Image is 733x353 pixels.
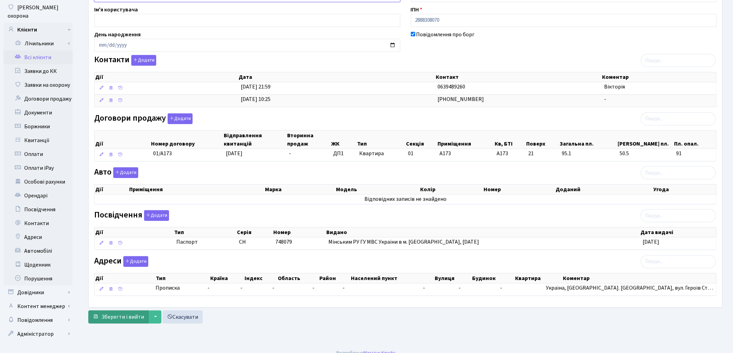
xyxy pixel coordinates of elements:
span: [PHONE_NUMBER] [438,95,484,103]
span: СН [239,238,246,246]
span: Паспорт [176,238,233,246]
a: Додати [112,166,138,178]
span: - [343,284,345,292]
span: [DATE] 10:25 [241,95,271,103]
label: День народження [94,30,141,39]
th: Контакт [435,72,602,82]
a: Оплати [3,147,73,161]
span: 50.5 [620,150,671,158]
th: Країна [210,273,244,283]
button: Адреси [123,256,148,267]
th: Приміщення [437,131,494,149]
label: Контакти [94,55,156,66]
a: Щоденник [3,258,73,272]
th: Номер [273,227,326,237]
span: ДП1 [333,150,354,158]
th: Дії [95,227,174,237]
a: Скасувати [162,310,203,324]
span: 748079 [276,238,292,246]
span: - [312,284,315,292]
button: Контакти [131,55,156,66]
a: Додати [166,112,193,124]
th: Модель [335,185,420,194]
a: Довідники [3,286,73,299]
th: Дії [95,273,156,283]
input: Пошук... [641,255,716,268]
th: Секція [406,131,437,149]
a: Оплати iPay [3,161,73,175]
a: Повідомлення [3,313,73,327]
input: Пошук... [641,209,716,222]
label: Договори продажу [94,113,193,124]
span: - [272,284,274,292]
th: Поверх [526,131,559,149]
span: А173 [497,150,523,158]
span: - [604,95,607,103]
span: Зберегти і вийти [101,313,144,321]
th: Загальна пл. [559,131,617,149]
a: Боржники [3,120,73,133]
label: Повідомлення про борг [416,30,475,39]
a: Адреси [3,230,73,244]
a: Документи [3,106,73,120]
span: 01 [408,150,414,157]
span: [DATE] [643,238,660,246]
input: Пошук... [641,166,716,179]
th: Кв, БТІ [494,131,526,149]
th: Доданий [555,185,653,194]
span: Прописка [156,284,180,292]
span: 0639489260 [438,83,466,91]
button: Авто [113,167,138,178]
th: Вторинна продаж [286,131,331,149]
th: Населений пункт [350,273,434,283]
span: Мінським РУ ГУ МВС України в м. [GEOGRAPHIC_DATA], [DATE] [328,238,479,246]
a: Контакти [3,216,73,230]
a: Заявки на охорону [3,78,73,92]
button: Договори продажу [168,113,193,124]
span: А173 [440,150,451,157]
a: Посвідчення [3,203,73,216]
a: Квитанції [3,133,73,147]
label: Посвідчення [94,210,169,221]
a: Клієнти [3,23,73,37]
th: Серія [236,227,273,237]
a: Порушення [3,272,73,286]
span: Україна, [GEOGRAPHIC_DATA]. [GEOGRAPHIC_DATA], вул. Героїв Ст… [546,284,714,292]
a: Особові рахунки [3,175,73,189]
label: Авто [94,167,138,178]
label: ІПН [411,6,423,14]
th: Тип [357,131,406,149]
th: Тип [156,273,210,283]
th: Дії [95,185,129,194]
th: Квартира [515,273,562,283]
a: Всі клієнти [3,50,73,64]
th: Колір [420,185,483,194]
th: Угода [653,185,716,194]
label: Ім'я користувача [94,6,138,14]
span: [DATE] 21:59 [241,83,271,91]
th: Приміщення [129,185,264,194]
a: Лічильники [8,37,73,50]
span: 21 [528,150,556,158]
th: Дата видачі [640,227,717,237]
a: Додати [130,54,156,66]
input: Пошук... [641,54,716,67]
th: Дата [238,72,435,82]
td: Відповідних записів не знайдено [95,195,716,204]
span: - [207,284,235,292]
th: Вулиця [434,273,471,283]
a: Додати [122,255,148,267]
th: Коментар [562,273,716,283]
input: Пошук... [641,112,716,126]
span: Вікторія [604,83,625,91]
span: - [240,284,242,292]
a: Орендарі [3,189,73,203]
span: - [459,284,461,292]
th: Область [277,273,319,283]
th: [PERSON_NAME] пл. [617,131,674,149]
th: Тип [174,227,236,237]
th: Пл. опал. [674,131,717,149]
th: Район [319,273,351,283]
a: Заявки до КК [3,64,73,78]
th: Коментар [602,72,717,82]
